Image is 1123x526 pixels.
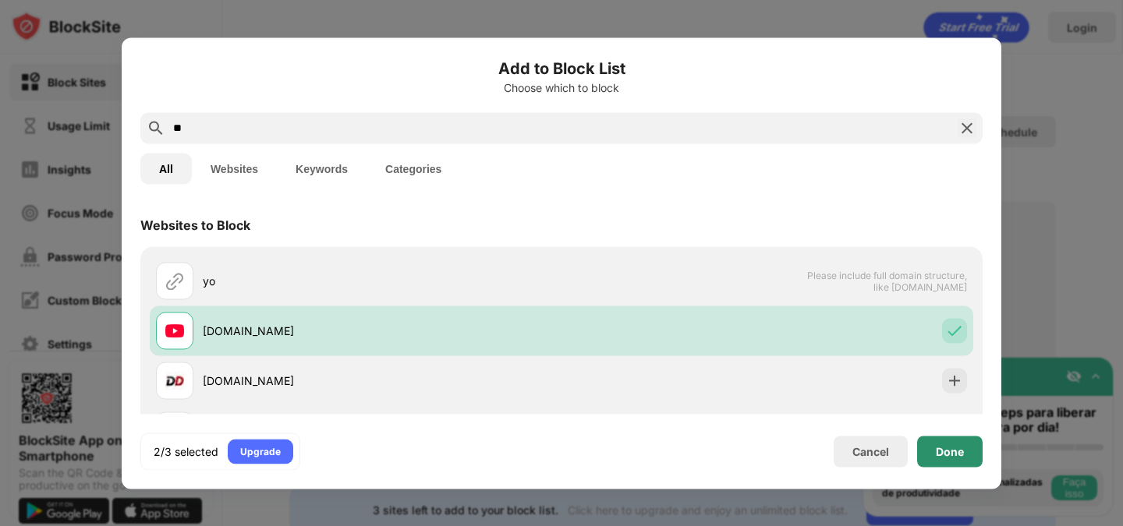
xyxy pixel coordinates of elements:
div: yo [203,273,561,289]
h6: Add to Block List [140,56,983,79]
div: Cancel [852,445,889,458]
button: All [140,153,192,184]
button: Keywords [277,153,367,184]
button: Categories [367,153,460,184]
div: Choose which to block [140,81,983,94]
div: [DOMAIN_NAME] [203,372,561,389]
div: 2/3 selected [154,443,218,459]
div: Upgrade [240,443,281,459]
img: search.svg [147,118,165,137]
img: favicons [165,371,184,390]
span: Please include full domain structure, like [DOMAIN_NAME] [806,269,967,292]
div: Done [936,445,964,457]
button: Websites [192,153,277,184]
img: search-close [958,118,976,137]
img: url.svg [165,271,184,290]
div: Websites to Block [140,217,250,232]
img: favicons [165,321,184,340]
div: [DOMAIN_NAME] [203,323,561,339]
